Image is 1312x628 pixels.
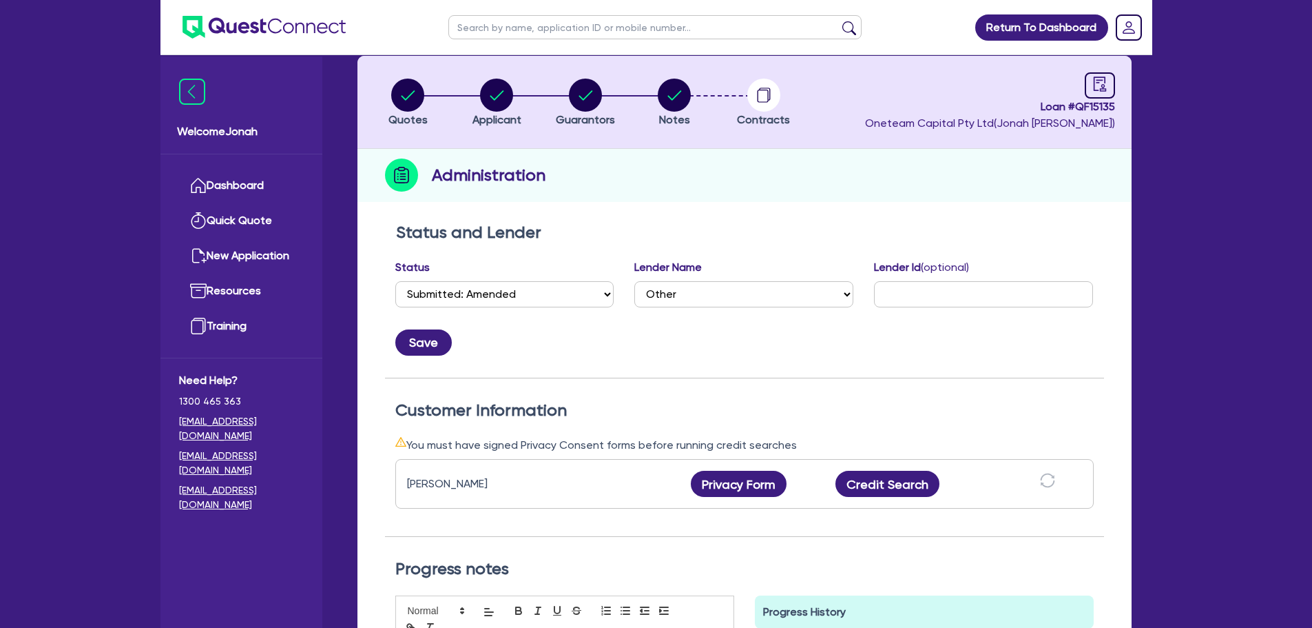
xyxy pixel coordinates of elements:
[1040,473,1055,488] span: sync
[1036,472,1059,496] button: sync
[1111,10,1147,45] a: Dropdown toggle
[190,212,207,229] img: quick-quote
[657,78,691,129] button: Notes
[179,372,304,389] span: Need Help?
[179,79,205,105] img: icon-menu-close
[634,259,702,276] label: Lender Name
[179,239,304,274] a: New Application
[472,113,521,126] span: Applicant
[1085,72,1115,99] a: audit
[659,113,690,126] span: Notes
[179,483,304,512] a: [EMAIL_ADDRESS][DOMAIN_NAME]
[1092,77,1107,92] span: audit
[179,394,304,409] span: 1300 465 363
[396,223,1093,243] h2: Status and Lender
[835,471,940,497] button: Credit Search
[179,449,304,478] a: [EMAIL_ADDRESS][DOMAIN_NAME]
[736,78,791,129] button: Contracts
[432,163,545,188] h2: Administration
[190,283,207,299] img: resources
[395,436,1094,454] div: You must have signed Privacy Consent forms before running credit searches
[183,16,346,39] img: quest-connect-logo-blue
[395,401,1094,421] h2: Customer Information
[921,261,969,274] span: (optional)
[975,14,1108,41] a: Return To Dashboard
[179,274,304,309] a: Resources
[388,78,428,129] button: Quotes
[395,259,430,276] label: Status
[388,113,428,126] span: Quotes
[448,15,862,39] input: Search by name, application ID or mobile number...
[865,99,1115,115] span: Loan # QF15135
[555,78,616,129] button: Guarantors
[190,318,207,334] img: training
[865,117,1115,130] span: Oneteam Capital Pty Ltd ( Jonah [PERSON_NAME] )
[395,436,406,447] span: warning
[190,247,207,264] img: new-application
[179,203,304,239] a: Quick Quote
[556,113,615,126] span: Guarantors
[179,309,304,344] a: Training
[395,559,1094,579] h2: Progress notes
[407,476,579,492] div: [PERSON_NAME]
[395,330,452,356] button: Save
[179,414,304,443] a: [EMAIL_ADDRESS][DOMAIN_NAME]
[179,168,304,203] a: Dashboard
[177,123,306,140] span: Welcome Jonah
[385,159,418,192] img: step-icon
[472,78,522,129] button: Applicant
[691,471,787,497] button: Privacy Form
[874,259,969,276] label: Lender Id
[737,113,790,126] span: Contracts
